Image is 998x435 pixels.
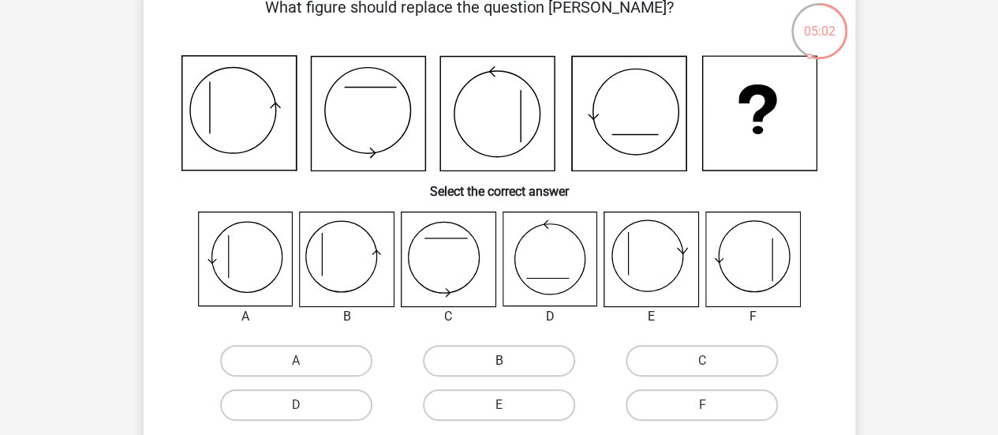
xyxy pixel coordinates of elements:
label: B [423,345,575,377]
label: A [220,345,372,377]
label: C [626,345,778,377]
div: F [693,307,813,326]
div: E [592,307,711,326]
label: D [220,389,372,421]
div: C [389,307,508,326]
div: D [491,307,610,326]
div: B [287,307,406,326]
div: 05:02 [790,2,849,41]
label: F [626,389,778,421]
label: E [423,389,575,421]
h6: Select the correct answer [169,171,830,199]
div: A [186,307,305,326]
